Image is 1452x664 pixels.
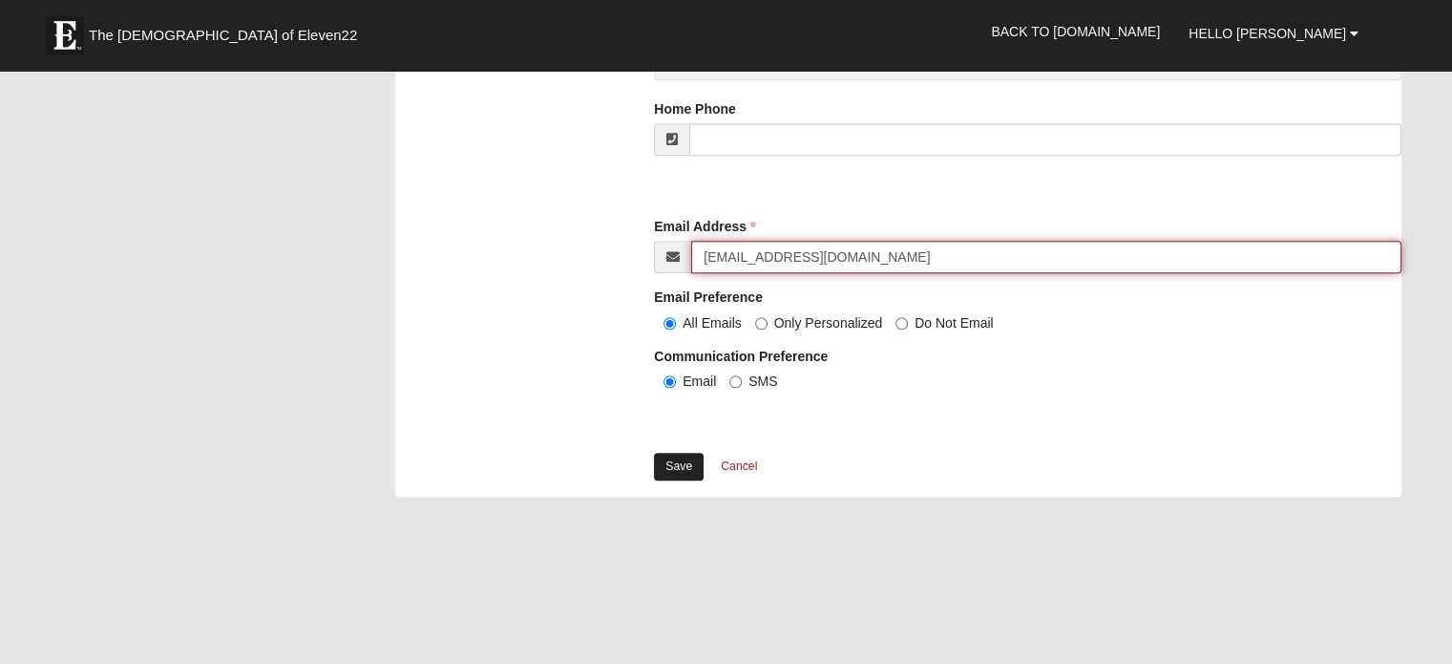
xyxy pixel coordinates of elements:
[654,99,736,118] label: Home Phone
[895,317,908,330] input: Do Not Email
[663,317,676,330] input: All Emails
[46,16,84,54] img: Eleven22 logo
[708,452,769,482] a: Cancel
[654,217,756,236] label: Email Address
[755,317,768,330] input: Only Personalized
[748,374,777,389] span: SMS
[1174,10,1373,57] a: Hello [PERSON_NAME]
[654,453,704,481] a: Save
[654,288,763,307] label: Email Preference
[774,315,883,331] span: Only Personalized
[654,347,828,366] label: Communication Preference
[977,8,1174,55] a: Back to [DOMAIN_NAME]
[1189,26,1346,41] span: Hello [PERSON_NAME]
[36,7,418,54] a: The [DEMOGRAPHIC_DATA] of Eleven22
[729,375,742,388] input: SMS
[663,375,676,388] input: Email
[915,315,993,331] span: Do Not Email
[683,315,741,331] span: All Emails
[89,26,357,45] span: The [DEMOGRAPHIC_DATA] of Eleven22
[683,374,716,389] span: Email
